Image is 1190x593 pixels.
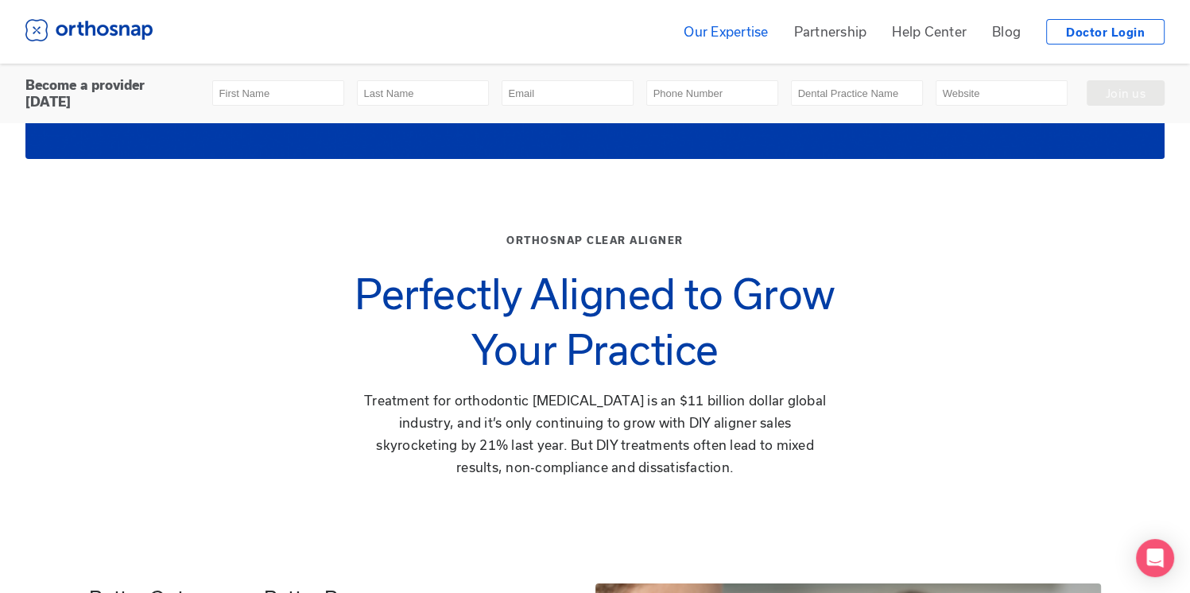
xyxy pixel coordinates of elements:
[1066,26,1145,37] span: Doctor Login
[212,80,277,107] label: First Name
[337,265,854,377] h3: Perfectly Aligned to Grow Your Practice
[1106,87,1146,99] span: Join us
[502,80,634,106] input: Email
[25,30,153,44] a: logo
[25,19,153,41] img: logo
[892,22,967,41] a: Help Center
[684,22,768,41] a: Our Expertise
[646,80,730,107] label: Phone Number
[936,80,987,107] label: Website
[1136,539,1174,577] div: Open Intercom Messenger
[1087,80,1165,106] button: Join us
[357,80,489,106] input: Last Name
[25,76,193,110] span: Become a provider [DATE]
[360,390,831,479] p: Treatment for orthodontic [MEDICAL_DATA] is an $11 billion dollar global industry, and it’s only ...
[791,80,905,107] label: Dental Practice Name
[936,80,1068,106] input: Website
[506,234,684,246] span: ORTHOSNAP CLEAR ALIGNER
[1046,19,1165,45] button: Doctor Login
[794,22,867,41] a: Partnership
[992,22,1021,41] a: Blog
[212,80,344,106] input: First Name
[357,80,421,107] label: Last Name
[502,80,542,107] label: Email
